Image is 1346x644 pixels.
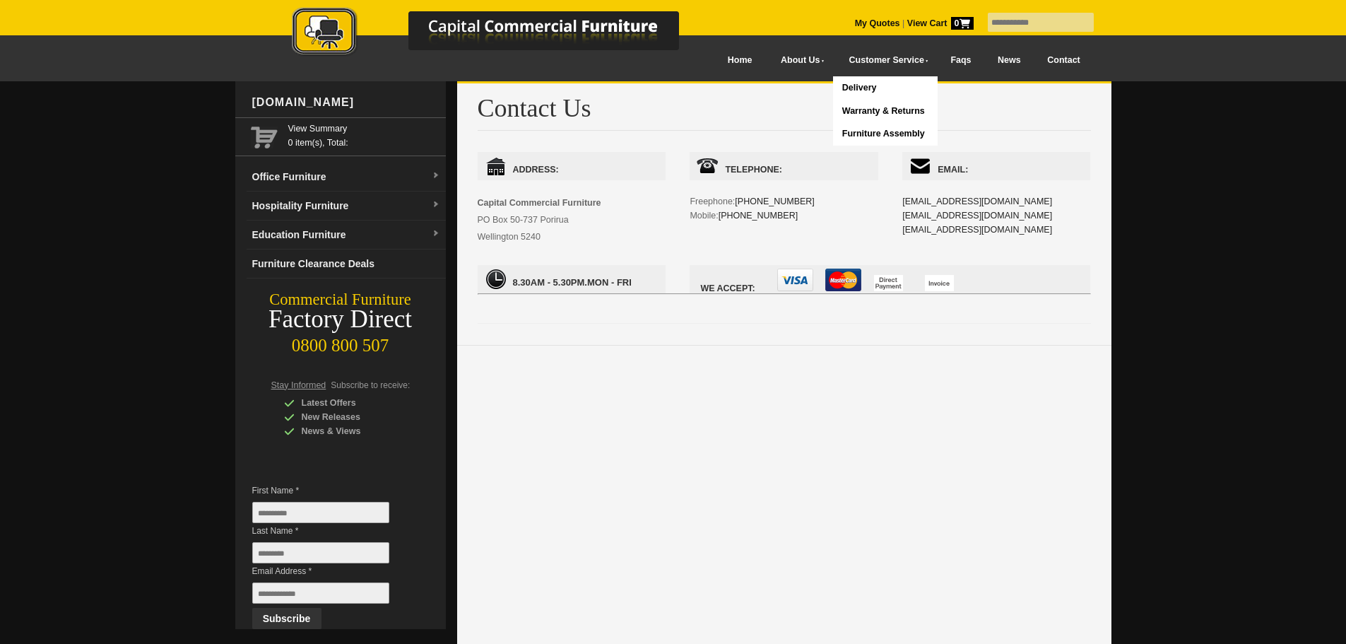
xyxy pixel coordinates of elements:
[833,45,937,76] a: Customer Service
[1034,45,1093,76] a: Contact
[938,45,985,76] a: Faqs
[478,198,601,208] strong: Capital Commercial Furniture
[690,265,1090,293] span: We accept:
[777,269,813,291] img: visa
[833,100,937,123] a: Warranty & Returns
[765,45,833,76] a: About Us
[288,122,440,148] span: 0 item(s), Total:
[252,484,411,498] span: First Name *
[690,152,878,251] div: Freephone: Mobile:
[825,269,861,291] img: mastercard
[904,18,973,28] a: View Cart0
[690,152,878,180] span: Telephone:
[432,230,440,238] img: dropdown
[478,95,1091,131] h1: Contact Us
[284,424,418,438] div: News & Views
[874,275,903,291] img: direct payment
[513,277,588,288] span: 8.30am - 5.30pm.
[252,542,389,563] input: Last Name *
[902,225,1052,235] a: [EMAIL_ADDRESS][DOMAIN_NAME]
[432,201,440,209] img: dropdown
[235,290,446,310] div: Commercial Furniture
[288,122,440,136] a: View Summary
[855,18,900,28] a: My Quotes
[833,122,937,146] a: Furniture Assembly
[253,7,748,59] img: Capital Commercial Furniture Logo
[252,502,389,523] input: First Name *
[833,76,937,100] a: Delivery
[902,197,1052,206] a: [EMAIL_ADDRESS][DOMAIN_NAME]
[247,250,446,279] a: Furniture Clearance Deals
[984,45,1034,76] a: News
[247,81,446,124] div: [DOMAIN_NAME]
[951,17,974,30] span: 0
[284,410,418,424] div: New Releases
[478,198,601,242] span: PO Box 50-737 Porirua Wellington 5240
[925,275,954,291] img: invoice
[252,524,411,538] span: Last Name *
[252,582,389,604] input: Email Address *
[907,18,974,28] strong: View Cart
[247,221,446,250] a: Education Furnituredropdown
[719,211,798,221] a: [PHONE_NUMBER]
[252,608,321,629] button: Subscribe
[253,7,748,63] a: Capital Commercial Furniture Logo
[247,163,446,192] a: Office Furnituredropdown
[478,265,666,293] span: Mon - Fri
[478,152,666,180] span: Address:
[902,211,1052,221] a: [EMAIL_ADDRESS][DOMAIN_NAME]
[247,192,446,221] a: Hospitality Furnituredropdown
[252,564,411,578] span: Email Address *
[271,380,326,390] span: Stay Informed
[235,329,446,356] div: 0800 800 507
[902,152,1090,180] span: Email:
[432,172,440,180] img: dropdown
[235,310,446,329] div: Factory Direct
[735,197,815,206] a: [PHONE_NUMBER]
[284,396,418,410] div: Latest Offers
[331,380,410,390] span: Subscribe to receive:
